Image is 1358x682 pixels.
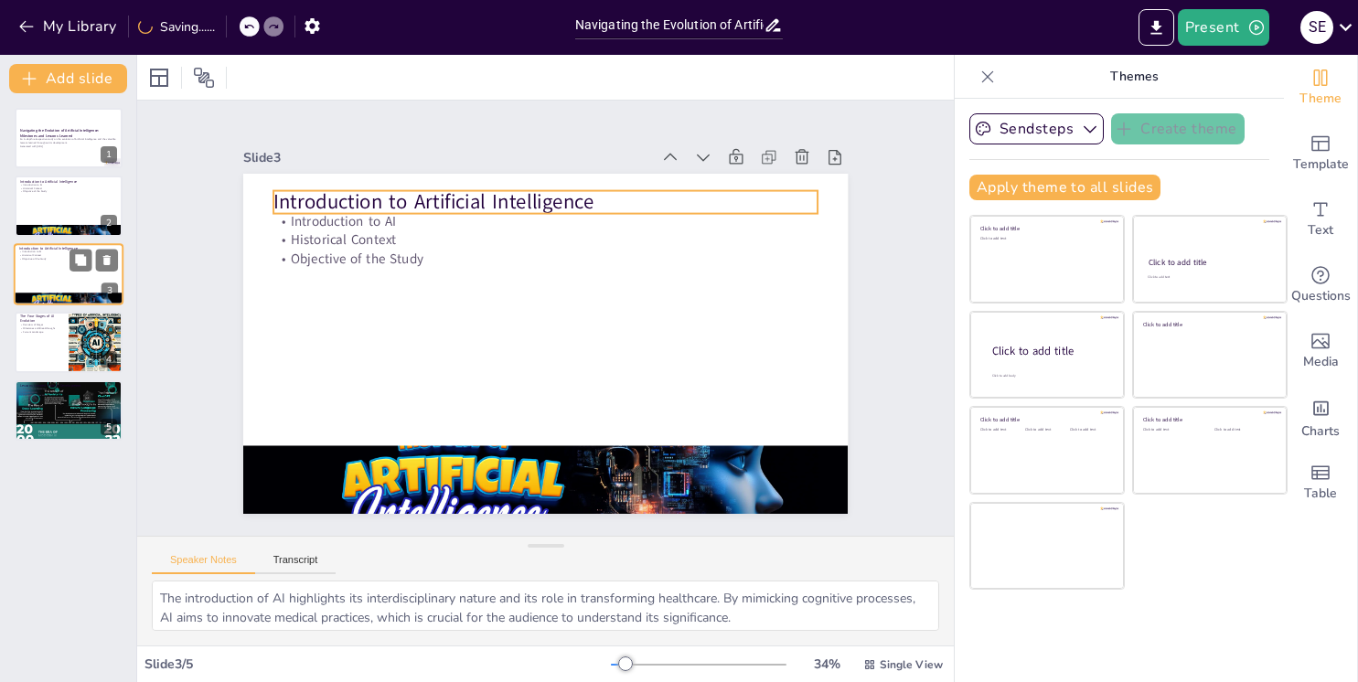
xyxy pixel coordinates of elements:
button: Transcript [255,554,337,574]
div: Click to add text [1143,428,1201,432]
p: Collaboration [20,390,117,394]
span: Template [1293,155,1349,175]
p: Introduction to Artificial Intelligence [20,178,117,184]
div: Click to add title [1149,257,1270,268]
div: Slide 3 [243,149,650,166]
div: Click to add title [980,416,1111,423]
p: Historical Context [19,253,118,257]
span: Questions [1291,286,1351,306]
div: 5 [15,380,123,441]
p: Introduction to AI [20,183,117,186]
div: Add images, graphics, shapes or video [1284,318,1357,384]
div: Click to add text [1148,275,1269,280]
span: Text [1308,220,1333,240]
p: An in-depth retrospective study on the evolution of Artificial Intelligence and the valuable less... [20,138,117,144]
div: Click to add text [980,237,1111,241]
div: Saving...... [138,18,215,36]
span: Table [1304,484,1337,504]
div: 4 [15,312,123,372]
textarea: The introduction of AI highlights its interdisciplinary nature and its role in transforming healt... [152,581,939,631]
div: Change the overall theme [1284,55,1357,121]
p: Continuous Innovation [20,393,117,397]
div: 2 [15,176,123,236]
span: Single View [880,657,943,672]
span: Position [193,67,215,89]
div: Click to add text [1025,428,1066,432]
p: Current Landscape [20,330,63,334]
div: Slide 3 / 5 [144,655,611,673]
div: 1 [101,146,117,163]
span: Charts [1301,421,1340,442]
button: Create theme [1111,113,1245,144]
button: Apply theme to all slides [969,175,1160,200]
p: Themes [1002,55,1266,99]
div: Click to add title [980,225,1111,232]
p: Generated with [URL] [20,144,117,148]
p: Objective of the Study [19,257,118,261]
div: Click to add title [1143,416,1274,423]
button: My Library [14,12,124,41]
div: Click to add title [1143,320,1274,327]
input: Insert title [575,12,765,38]
div: S E [1300,11,1333,44]
button: Add slide [9,64,127,93]
p: Introduction to Artificial Intelligence [19,246,118,251]
p: Historical Context [273,230,818,250]
p: Historical Context [20,186,117,189]
span: Media [1303,352,1339,372]
p: The Four Stages of AI Evolution [20,314,63,324]
div: 5 [101,419,117,435]
button: Speaker Notes [152,554,255,574]
p: Objective of the Study [20,189,117,193]
button: S E [1300,9,1333,46]
p: Introduction to AI [19,250,118,254]
button: Duplicate Slide [70,249,91,271]
span: Theme [1299,89,1342,109]
div: Layout [144,63,174,92]
div: Click to add body [992,374,1107,378]
div: 3 [14,243,123,305]
div: Add a table [1284,450,1357,516]
p: Lessons Learned from AI Development [20,382,117,388]
div: Get real-time input from your audience [1284,252,1357,318]
div: 1 [15,108,123,168]
p: Milestones and Breakthroughs [20,327,63,331]
button: Present [1178,9,1269,46]
div: 2 [101,215,117,231]
strong: Navigating the Evolution of Artificial Intelligence: Milestones and Lessons Learned [20,129,100,139]
button: Delete Slide [96,249,118,271]
div: Add text boxes [1284,186,1357,252]
div: Click to add text [1070,428,1111,432]
div: Click to add title [992,344,1109,359]
button: Export to PowerPoint [1139,9,1174,46]
p: Objective of the Study [273,250,818,269]
p: Introduction to AI [273,212,818,231]
button: Sendsteps [969,113,1104,144]
p: Overview of Stages [20,324,63,327]
div: Click to add text [1214,428,1272,432]
div: 4 [101,351,117,368]
div: Click to add text [980,428,1021,432]
div: Add ready made slides [1284,121,1357,186]
div: 34 % [805,655,849,673]
div: 3 [102,282,118,299]
p: Introduction to Artificial Intelligence [273,188,818,217]
p: Ethical Considerations [20,387,117,390]
div: Add charts and graphs [1284,384,1357,450]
